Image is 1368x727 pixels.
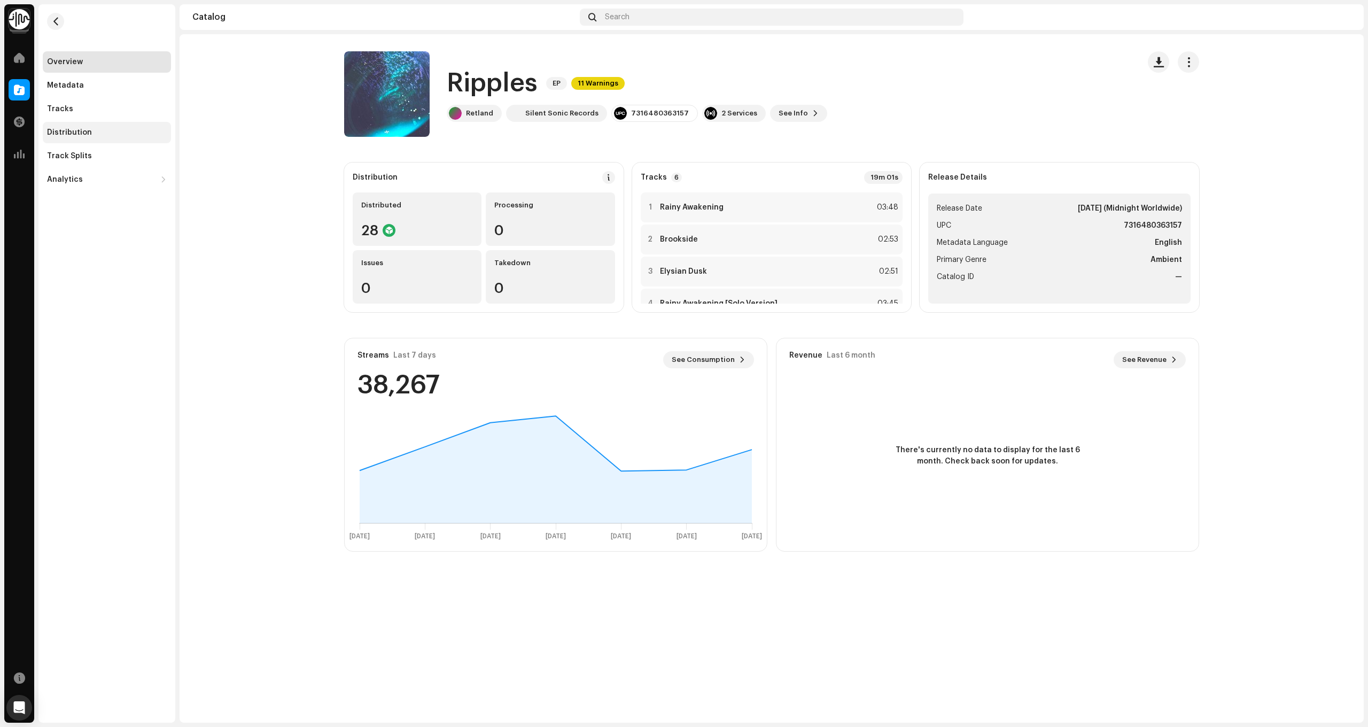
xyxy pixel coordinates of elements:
[43,51,171,73] re-m-nav-item: Overview
[677,533,697,540] text: [DATE]
[349,533,370,540] text: [DATE]
[937,236,1008,249] span: Metadata Language
[672,349,735,370] span: See Consumption
[671,173,682,182] p-badge: 6
[361,259,473,267] div: Issues
[1078,202,1182,215] strong: [DATE] (Midnight Worldwide)
[47,105,73,113] div: Tracks
[631,109,689,118] div: 7316480363157
[660,235,698,244] strong: Brookside
[721,109,757,118] div: 2 Services
[415,533,435,540] text: [DATE]
[789,351,822,360] div: Revenue
[47,128,92,137] div: Distribution
[571,77,625,90] span: 11 Warnings
[43,145,171,167] re-m-nav-item: Track Splits
[663,351,754,368] button: See Consumption
[864,171,903,184] div: 19m 01s
[1334,9,1351,26] img: f3529cf6-4306-4bde-a3d3-9184ef431f8a
[827,351,875,360] div: Last 6 month
[875,233,898,246] div: 02:53
[660,203,724,212] strong: Rainy Awakening
[1122,349,1167,370] span: See Revenue
[43,98,171,120] re-m-nav-item: Tracks
[43,122,171,143] re-m-nav-item: Distribution
[937,253,986,266] span: Primary Genre
[47,58,83,66] div: Overview
[447,66,538,100] h1: Ripples
[525,109,598,118] div: Silent Sonic Records
[937,219,951,232] span: UPC
[1151,253,1182,266] strong: Ambient
[353,173,398,182] div: Distribution
[891,445,1084,467] span: There's currently no data to display for the last 6 month. Check back soon for updates.
[466,109,493,118] div: Retland
[43,75,171,96] re-m-nav-item: Metadata
[1175,270,1182,283] strong: —
[546,77,567,90] span: EP
[605,13,629,21] span: Search
[393,351,436,360] div: Last 7 days
[928,173,987,182] strong: Release Details
[1155,236,1182,249] strong: English
[494,259,606,267] div: Takedown
[937,202,982,215] span: Release Date
[43,169,171,190] re-m-nav-dropdown: Analytics
[875,201,898,214] div: 03:48
[1114,351,1186,368] button: See Revenue
[494,201,606,210] div: Processing
[9,9,30,30] img: 0f74c21f-6d1c-4dbc-9196-dbddad53419e
[47,81,84,90] div: Metadata
[770,105,827,122] button: See Info
[361,201,473,210] div: Distributed
[357,351,389,360] div: Streams
[742,533,762,540] text: [DATE]
[480,533,501,540] text: [DATE]
[779,103,808,124] span: See Info
[192,13,576,21] div: Catalog
[546,533,566,540] text: [DATE]
[47,152,92,160] div: Track Splits
[47,175,83,184] div: Analytics
[937,270,974,283] span: Catalog ID
[1124,219,1182,232] strong: 7316480363157
[875,265,898,278] div: 02:51
[508,107,521,120] img: c473d142-e49e-43d6-b6a9-252f098b92bb
[660,299,778,308] strong: Rainy Awakening [Solo Version]
[6,695,32,721] div: Open Intercom Messenger
[875,297,898,310] div: 03:45
[660,267,707,276] strong: Elysian Dusk
[611,533,631,540] text: [DATE]
[641,173,667,182] strong: Tracks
